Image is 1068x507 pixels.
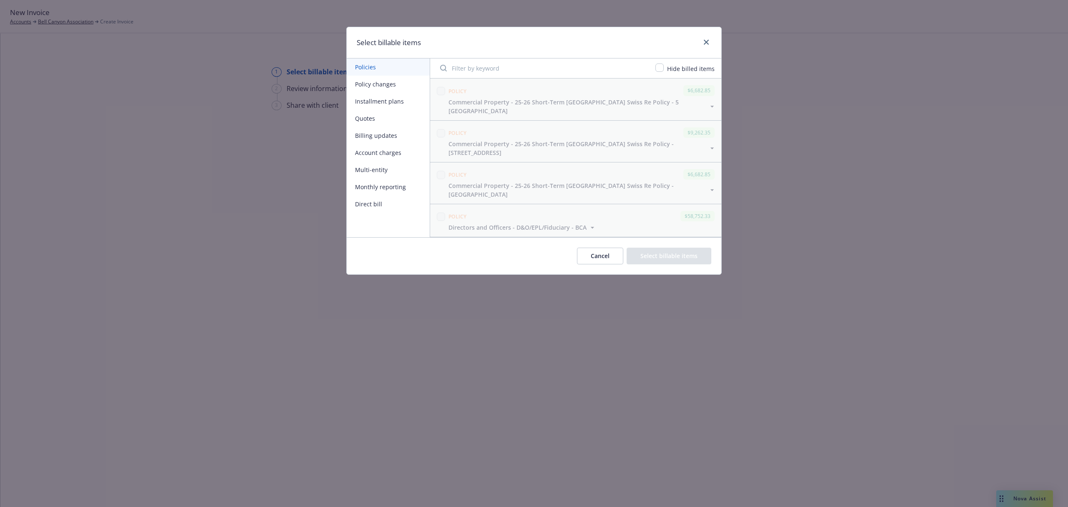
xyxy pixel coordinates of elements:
[680,211,715,221] div: $58,752.33
[448,139,716,157] button: Commercial Property - 25-26 Short-Term [GEOGRAPHIC_DATA] Swiss Re Policy - [STREET_ADDRESS]
[347,93,430,110] button: Installment plans
[347,195,430,213] button: Direct bill
[448,181,706,199] span: Commercial Property - 25-26 Short-Term [GEOGRAPHIC_DATA] Swiss Re Policy - [GEOGRAPHIC_DATA]
[448,171,467,178] span: Policy
[430,162,721,204] span: Policy$6,682.85Commercial Property - 25-26 Short-Term [GEOGRAPHIC_DATA] Swiss Re Policy - [GEOGRA...
[435,60,650,76] input: Filter by keyword
[448,98,706,115] span: Commercial Property - 25-26 Short-Term [GEOGRAPHIC_DATA] Swiss Re Policy - 5 [GEOGRAPHIC_DATA]
[347,144,430,161] button: Account charges
[667,65,715,73] span: Hide billed items
[357,37,421,48] h1: Select billable items
[448,213,467,220] span: Policy
[448,139,706,157] span: Commercial Property - 25-26 Short-Term [GEOGRAPHIC_DATA] Swiss Re Policy - [STREET_ADDRESS]
[347,161,430,178] button: Multi-entity
[448,98,716,115] button: Commercial Property - 25-26 Short-Term [GEOGRAPHIC_DATA] Swiss Re Policy - 5 [GEOGRAPHIC_DATA]
[448,181,716,199] button: Commercial Property - 25-26 Short-Term [GEOGRAPHIC_DATA] Swiss Re Policy - [GEOGRAPHIC_DATA]
[448,223,587,232] span: Directors and Officers - D&O/EPL/Fiduciary - BCA
[430,204,721,237] span: Policy$58,752.33Directors and Officers - D&O/EPL/Fiduciary - BCA
[683,85,715,96] div: $6,682.85
[430,121,721,162] span: Policy$9,262.35Commercial Property - 25-26 Short-Term [GEOGRAPHIC_DATA] Swiss Re Policy - [STREET...
[347,110,430,127] button: Quotes
[448,223,597,232] button: Directors and Officers - D&O/EPL/Fiduciary - BCA
[347,127,430,144] button: Billing updates
[683,127,715,138] div: $9,262.35
[430,79,721,120] span: Policy$6,682.85Commercial Property - 25-26 Short-Term [GEOGRAPHIC_DATA] Swiss Re Policy - 5 [GEOG...
[683,169,715,180] div: $6,682.85
[347,178,430,195] button: Monthly reporting
[577,248,623,264] button: Cancel
[347,58,430,76] button: Policies
[347,76,430,93] button: Policy changes
[448,129,467,137] span: Policy
[448,88,467,95] span: Policy
[701,37,711,47] a: close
